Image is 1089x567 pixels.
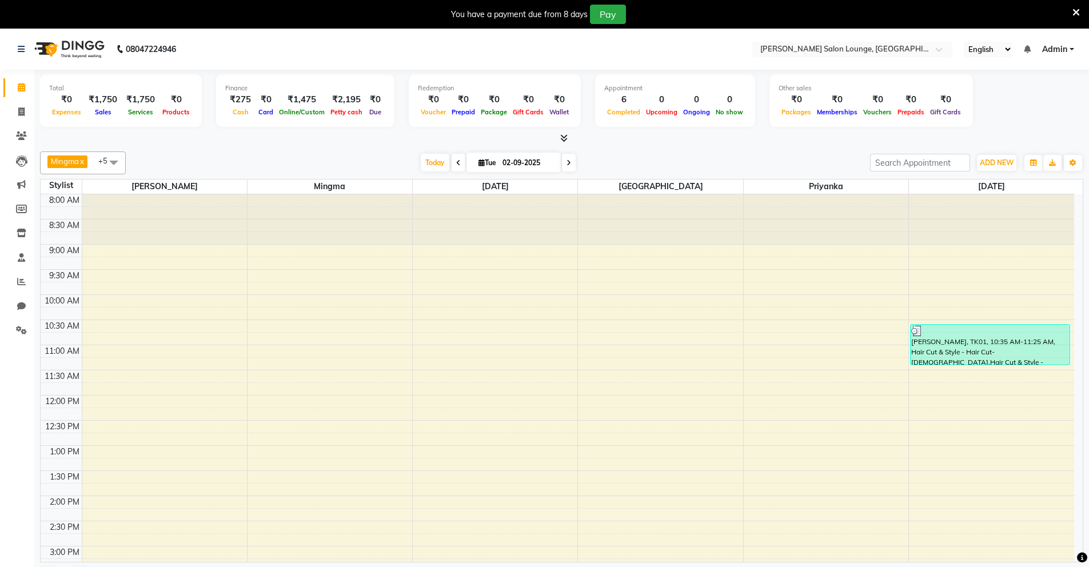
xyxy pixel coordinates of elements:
div: ₹0 [927,93,964,106]
span: Gift Cards [927,108,964,116]
input: 2025-09-02 [499,154,556,171]
div: ₹0 [860,93,895,106]
span: [DATE] [909,179,1074,194]
div: 8:00 AM [47,194,82,206]
span: Sales [92,108,114,116]
span: Wallet [547,108,572,116]
span: +5 [98,156,116,165]
div: Other sales [779,83,964,93]
span: Ongoing [680,108,713,116]
div: Finance [225,83,385,93]
div: 8:30 AM [47,219,82,231]
span: Tue [476,158,499,167]
span: Packages [779,108,814,116]
div: ₹0 [449,93,478,106]
div: ₹0 [814,93,860,106]
div: Redemption [418,83,572,93]
span: Due [366,108,384,116]
div: Appointment [604,83,746,93]
div: 1:00 PM [47,446,82,458]
div: ₹2,195 [328,93,365,106]
div: 1:30 PM [47,471,82,483]
span: Voucher [418,108,449,116]
div: ₹0 [418,93,449,106]
div: 0 [643,93,680,106]
span: [GEOGRAPHIC_DATA] [578,179,743,194]
div: ₹0 [510,93,547,106]
span: Cash [230,108,252,116]
button: Pay [590,5,626,24]
span: Petty cash [328,108,365,116]
div: 12:30 PM [43,421,82,433]
a: x [79,157,84,166]
span: Today [421,154,449,171]
div: 3:00 PM [47,546,82,558]
span: Services [125,108,156,116]
div: ₹0 [365,93,385,106]
div: Stylist [41,179,82,191]
div: ₹0 [547,93,572,106]
div: ₹0 [779,93,814,106]
div: 11:30 AM [42,370,82,382]
div: ₹0 [49,93,84,106]
div: 10:30 AM [42,320,82,332]
div: 0 [680,93,713,106]
span: Vouchers [860,108,895,116]
div: ₹0 [895,93,927,106]
input: Search Appointment [870,154,970,171]
span: Upcoming [643,108,680,116]
span: ADD NEW [980,158,1014,167]
span: Card [256,108,276,116]
div: 12:00 PM [43,396,82,408]
div: 9:00 AM [47,245,82,257]
span: Admin [1042,43,1067,55]
div: ₹275 [225,93,256,106]
b: 08047224946 [126,33,176,65]
span: Expenses [49,108,84,116]
span: Prepaid [449,108,478,116]
div: Total [49,83,193,93]
div: 9:30 AM [47,270,82,282]
div: ₹0 [478,93,510,106]
div: 0 [713,93,746,106]
span: Completed [604,108,643,116]
span: Gift Cards [510,108,547,116]
div: ₹1,475 [276,93,328,106]
span: Memberships [814,108,860,116]
span: No show [713,108,746,116]
span: [DATE] [413,179,577,194]
span: Online/Custom [276,108,328,116]
div: 10:00 AM [42,295,82,307]
div: ₹0 [256,93,276,106]
div: You have a payment due from 8 days [451,9,588,21]
img: logo [29,33,107,65]
span: Products [159,108,193,116]
div: ₹1,750 [122,93,159,106]
div: 2:00 PM [47,496,82,508]
div: [PERSON_NAME], TK01, 10:35 AM-11:25 AM, Hair Cut & Style - Hair Cut-[DEMOGRAPHIC_DATA],Hair Cut &... [911,325,1070,365]
span: Mingma [248,179,412,194]
div: ₹0 [159,93,193,106]
span: Mingma [51,157,79,166]
span: [PERSON_NAME] [82,179,247,194]
div: 11:00 AM [42,345,82,357]
div: 2:30 PM [47,521,82,533]
span: Prepaids [895,108,927,116]
span: Priyanka [744,179,908,194]
div: ₹1,750 [84,93,122,106]
button: ADD NEW [977,155,1016,171]
span: Package [478,108,510,116]
div: 6 [604,93,643,106]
